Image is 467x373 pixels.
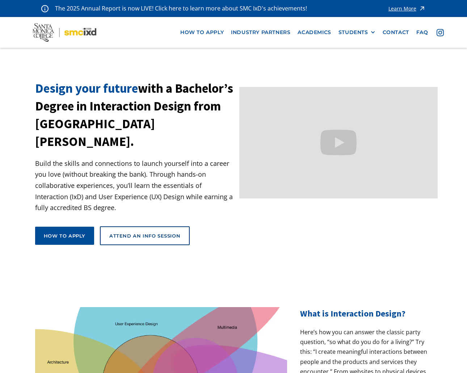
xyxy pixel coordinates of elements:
a: industry partners [227,26,294,39]
a: Learn More [388,4,426,13]
div: How to apply [44,232,85,239]
a: contact [379,26,413,39]
span: Design your future [35,80,138,96]
div: STUDENTS [338,29,375,35]
div: Attend an Info Session [109,232,180,239]
p: The 2025 Annual Report is now LIVE! Click here to learn more about SMC IxD's achievements! [55,4,308,13]
p: Build the skills and connections to launch yourself into a career you love (without breaking the ... [35,158,233,213]
img: icon - arrow - alert [418,4,426,13]
a: how to apply [177,26,227,39]
img: Santa Monica College - SMC IxD logo [33,23,96,42]
img: icon - instagram [437,29,444,36]
img: icon - information - alert [41,5,49,12]
a: faq [413,26,432,39]
a: Attend an Info Session [100,226,190,245]
iframe: Design your future with a Bachelor's Degree in Interaction Design from Santa Monica College [239,87,438,198]
h1: with a Bachelor’s Degree in Interaction Design from [GEOGRAPHIC_DATA][PERSON_NAME]. [35,80,233,151]
h2: What is Interaction Design? [300,307,432,320]
a: How to apply [35,227,94,245]
div: Learn More [388,6,416,11]
a: Academics [294,26,335,39]
div: STUDENTS [338,29,368,35]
